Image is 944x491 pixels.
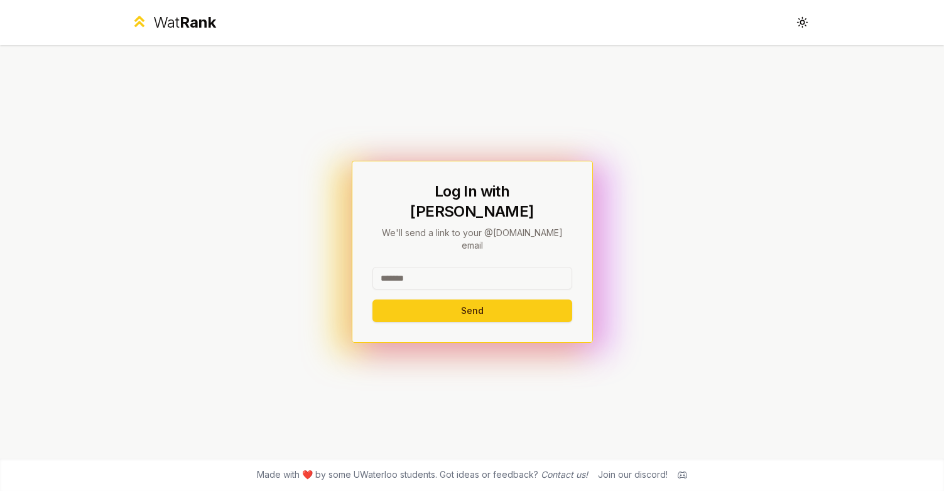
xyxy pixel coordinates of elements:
[541,469,588,480] a: Contact us!
[257,468,588,481] span: Made with ❤️ by some UWaterloo students. Got ideas or feedback?
[372,227,572,252] p: We'll send a link to your @[DOMAIN_NAME] email
[131,13,217,33] a: WatRank
[180,13,216,31] span: Rank
[372,181,572,222] h1: Log In with [PERSON_NAME]
[372,299,572,322] button: Send
[598,468,668,481] div: Join our discord!
[153,13,216,33] div: Wat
